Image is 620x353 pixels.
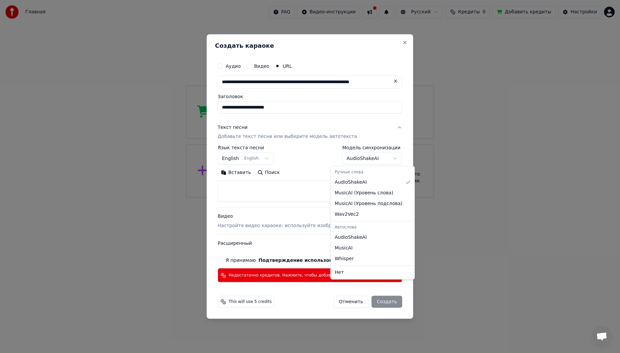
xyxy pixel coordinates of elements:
span: MusicAI ( Уровень подслова ) [335,200,402,207]
span: Wav2Vec2 [335,211,359,218]
span: AudioShakeAI [335,179,367,186]
span: MusicAI ( Уровень слова ) [335,190,393,196]
span: AudioShakeAI [335,234,367,241]
span: Whisper [335,255,354,262]
div: Ручные слова [332,168,413,177]
span: MusicAI [335,245,353,251]
span: Нет [335,269,344,276]
div: Автослова [332,223,413,232]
